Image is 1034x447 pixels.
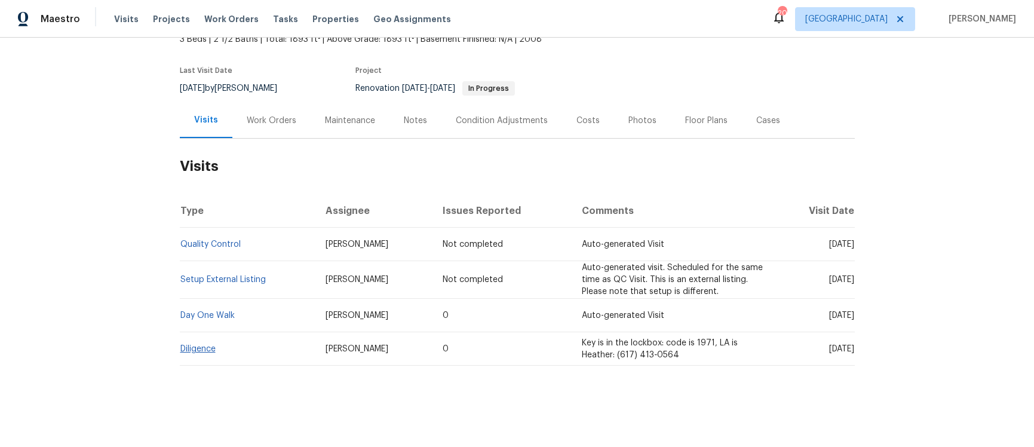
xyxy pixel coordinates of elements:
span: Key is in the lockbox: code is 1971, LA is Heather: (617) 413‑0564 [582,339,738,359]
span: In Progress [464,85,514,92]
span: [GEOGRAPHIC_DATA] [805,13,888,25]
th: Type [180,194,317,228]
th: Comments [572,194,775,228]
div: Notes [404,115,427,127]
span: [PERSON_NAME] [326,275,388,284]
a: Setup External Listing [180,275,266,284]
span: 0 [443,311,449,320]
span: Project [355,67,382,74]
span: [PERSON_NAME] [944,13,1016,25]
span: Tasks [273,15,298,23]
span: Geo Assignments [373,13,451,25]
span: [DATE] [180,84,205,93]
span: 3 Beds | 2 1/2 Baths | Total: 1893 ft² | Above Grade: 1893 ft² | Basement Finished: N/A | 2008 [180,33,702,45]
span: [PERSON_NAME] [326,345,388,353]
div: Cases [756,115,780,127]
span: [DATE] [829,240,854,249]
span: Properties [312,13,359,25]
div: Visits [194,114,218,126]
span: - [402,84,455,93]
span: Renovation [355,84,515,93]
a: Quality Control [180,240,241,249]
div: Floor Plans [685,115,728,127]
span: Projects [153,13,190,25]
div: Condition Adjustments [456,115,548,127]
span: Auto-generated Visit [582,240,664,249]
div: by [PERSON_NAME] [180,81,292,96]
span: [DATE] [829,311,854,320]
span: Not completed [443,240,503,249]
span: Visits [114,13,139,25]
span: [DATE] [829,275,854,284]
span: 0 [443,345,449,353]
th: Issues Reported [433,194,572,228]
span: Maestro [41,13,80,25]
span: [DATE] [430,84,455,93]
th: Visit Date [775,194,854,228]
span: Work Orders [204,13,259,25]
h2: Visits [180,139,855,194]
th: Assignee [316,194,433,228]
a: Diligence [180,345,216,353]
div: Maintenance [325,115,375,127]
div: 20 [778,7,786,19]
span: [PERSON_NAME] [326,240,388,249]
span: Auto-generated visit. Scheduled for the same time as QC Visit. This is an external listing. Pleas... [582,264,763,296]
div: Work Orders [247,115,296,127]
span: [DATE] [829,345,854,353]
div: Costs [576,115,600,127]
span: Last Visit Date [180,67,232,74]
span: Auto-generated Visit [582,311,664,320]
a: Day One Walk [180,311,235,320]
span: Not completed [443,275,503,284]
span: [DATE] [402,84,427,93]
span: [PERSON_NAME] [326,311,388,320]
div: Photos [628,115,656,127]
